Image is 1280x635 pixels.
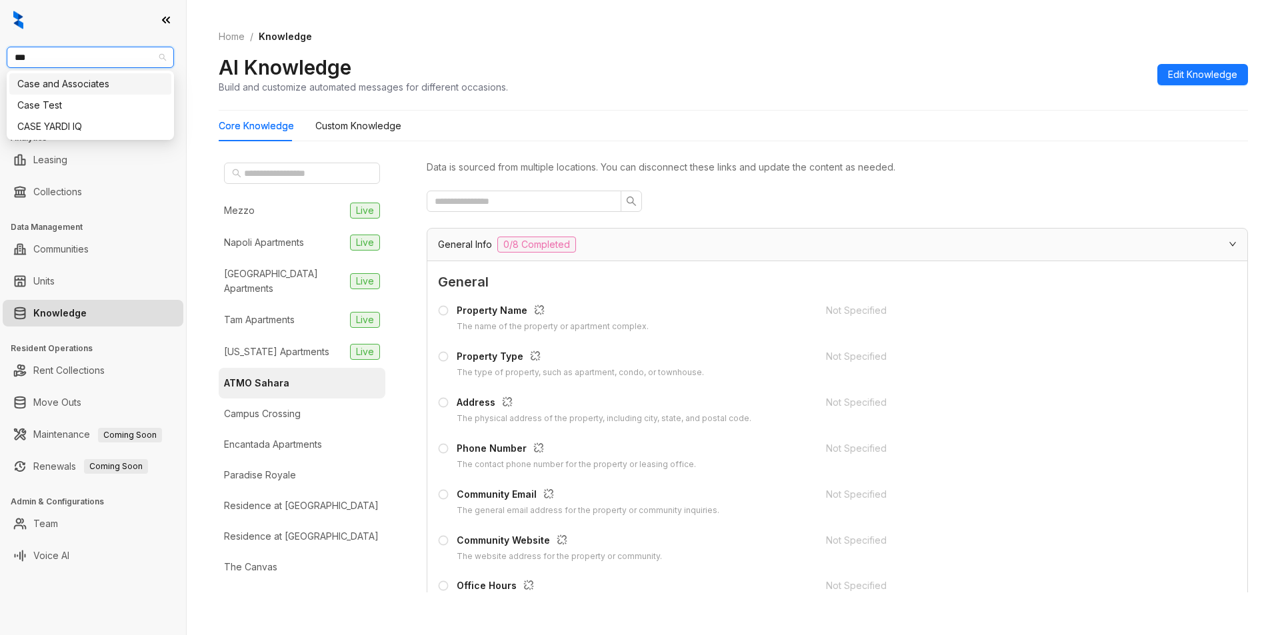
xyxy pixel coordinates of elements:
div: Case Test [9,95,171,116]
div: CASE YARDI IQ [17,119,163,134]
div: Case and Associates [9,73,171,95]
div: Case and Associates [17,77,163,91]
div: CASE YARDI IQ [9,116,171,137]
div: Case Test [17,98,163,113]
